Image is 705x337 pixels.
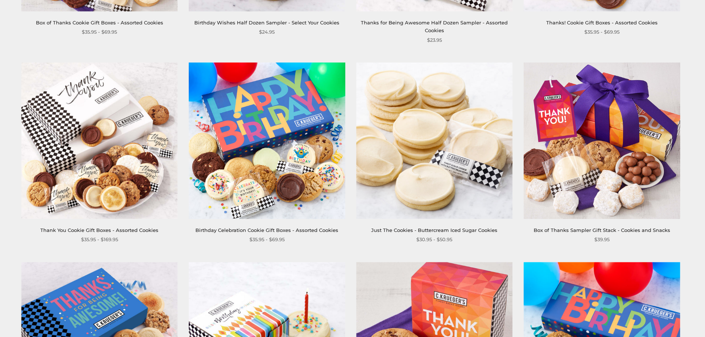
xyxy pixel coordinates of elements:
[6,309,77,331] iframe: Sign Up via Text for Offers
[534,227,670,233] a: Box of Thanks Sampler Gift Stack - Cookies and Snacks
[416,236,452,243] span: $30.95 - $50.95
[259,28,275,36] span: $24.95
[40,227,158,233] a: Thank You Cookie Gift Boxes - Assorted Cookies
[361,20,508,33] a: Thanks for Being Awesome Half Dozen Sampler - Assorted Cookies
[546,20,658,26] a: Thanks! Cookie Gift Boxes - Assorted Cookies
[371,227,497,233] a: Just The Cookies - Buttercream Iced Sugar Cookies
[594,236,610,243] span: $39.95
[249,236,285,243] span: $35.95 - $69.95
[524,63,680,219] img: Box of Thanks Sampler Gift Stack - Cookies and Snacks
[189,63,345,219] img: Birthday Celebration Cookie Gift Boxes - Assorted Cookies
[584,28,620,36] span: $35.95 - $69.95
[356,63,513,219] img: Just The Cookies - Buttercream Iced Sugar Cookies
[82,28,117,36] span: $35.95 - $69.95
[427,36,442,44] span: $23.95
[194,20,339,26] a: Birthday Wishes Half Dozen Sampler - Select Your Cookies
[195,227,338,233] a: Birthday Celebration Cookie Gift Boxes - Assorted Cookies
[21,63,178,219] img: Thank You Cookie Gift Boxes - Assorted Cookies
[36,20,163,26] a: Box of Thanks Cookie Gift Boxes - Assorted Cookies
[81,236,118,243] span: $35.95 - $169.95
